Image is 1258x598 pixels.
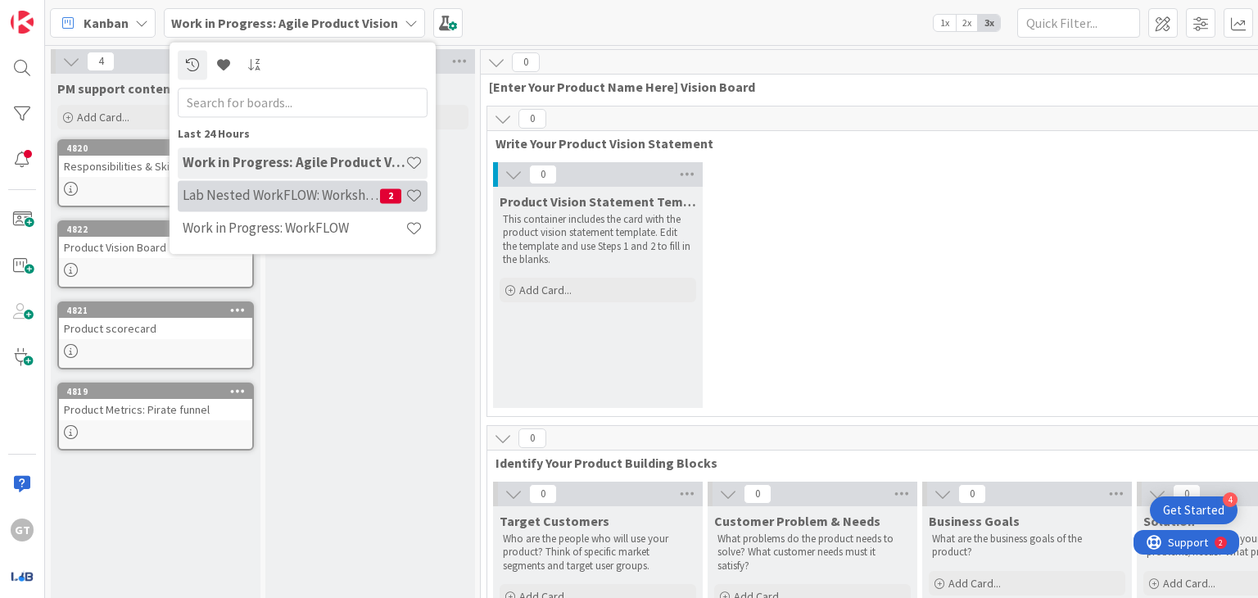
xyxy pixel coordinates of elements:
[512,52,540,72] span: 0
[34,2,75,22] span: Support
[183,155,405,171] h4: Work in Progress: Agile Product Vision
[59,384,252,420] div: 4819Product Metrics: Pirate funnel
[529,484,557,504] span: 0
[744,484,772,504] span: 0
[178,88,428,117] input: Search for boards...
[714,513,880,529] span: Customer Problem & Needs
[59,399,252,420] div: Product Metrics: Pirate funnel
[380,188,401,203] span: 2
[1223,492,1238,507] div: 4
[1163,576,1215,591] span: Add Card...
[59,384,252,399] div: 4819
[529,165,557,184] span: 0
[59,156,252,177] div: Responsibilities & Skill
[1163,502,1224,519] div: Get Started
[958,484,986,504] span: 0
[11,564,34,587] img: avatar
[518,109,546,129] span: 0
[59,222,252,258] div: 4822Product Vision Board
[503,532,693,573] p: Who are the people who will use your product? Think of specific market segments and target user g...
[66,386,252,397] div: 4819
[932,532,1122,559] p: What are the business goals of the product?
[59,318,252,339] div: Product scorecard
[11,11,34,34] img: Visit kanbanzone.com
[1143,513,1195,529] span: Solution
[519,283,572,297] span: Add Card...
[948,576,1001,591] span: Add Card...
[59,237,252,258] div: Product Vision Board
[66,224,252,235] div: 4822
[59,141,252,156] div: 4820
[66,305,252,316] div: 4821
[500,513,609,529] span: Target Customers
[66,143,252,154] div: 4820
[1173,484,1201,504] span: 0
[11,519,34,541] div: GT
[500,193,696,210] span: Product Vision Statement Template
[717,532,907,573] p: What problems do the product needs to solve? What customer needs must it satisfy?
[84,13,129,33] span: Kanban
[59,222,252,237] div: 4822
[956,15,978,31] span: 2x
[59,141,252,177] div: 4820Responsibilities & Skill
[1017,8,1140,38] input: Quick Filter...
[59,303,252,339] div: 4821Product scorecard
[57,80,176,97] span: PM support content
[929,513,1020,529] span: Business Goals
[77,110,129,125] span: Add Card...
[1150,496,1238,524] div: Open Get Started checklist, remaining modules: 4
[183,220,405,237] h4: Work in Progress: WorkFLOW
[87,52,115,71] span: 4
[171,15,398,31] b: Work in Progress: Agile Product Vision
[178,125,428,143] div: Last 24 Hours
[518,428,546,448] span: 0
[59,303,252,318] div: 4821
[85,7,89,20] div: 2
[978,15,1000,31] span: 3x
[503,213,693,266] p: This container includes the card with the product vision statement template. Edit the template an...
[934,15,956,31] span: 1x
[183,188,380,204] h4: Lab Nested WorkFLOW: Workshop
